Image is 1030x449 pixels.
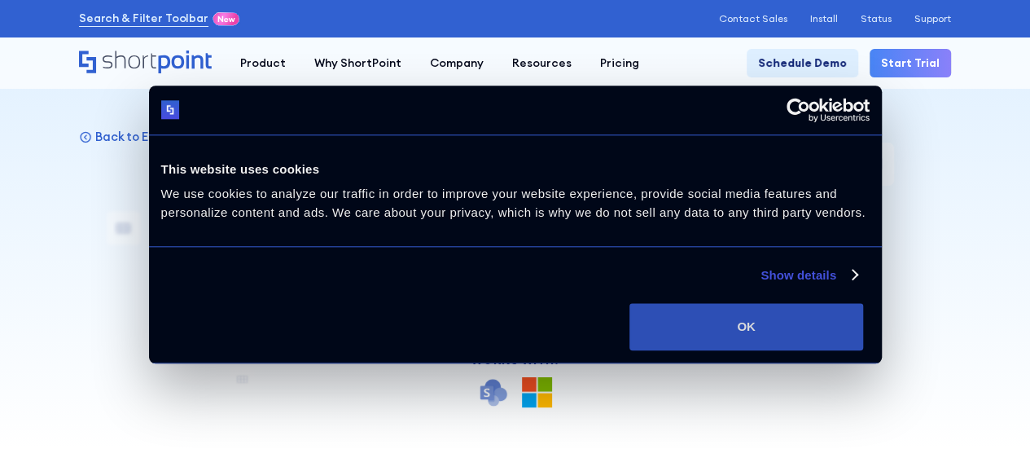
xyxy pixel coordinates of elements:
[161,187,866,219] span: We use cookies to analyze our traffic in order to improve your website experience, provide social...
[810,13,838,24] a: Install
[727,98,870,122] a: Usercentrics Cookiebot - opens in a new window
[497,49,585,77] a: Resources
[585,49,653,77] a: Pricing
[760,266,857,285] a: Show details
[79,51,212,75] a: Home
[719,13,787,24] a: Contact Sales
[79,10,208,27] a: Search & Filter Toolbar
[300,49,415,77] a: Why ShortPoint
[161,101,180,120] img: logo
[861,13,892,24] a: Status
[226,49,300,77] a: Product
[478,377,508,407] img: SharePoint icon
[430,55,484,72] div: Company
[914,13,951,24] a: Support
[512,55,572,72] div: Resources
[629,303,863,350] button: OK
[600,55,639,72] div: Pricing
[870,49,951,77] a: Start Trial
[79,129,195,144] a: Back to Elements
[415,49,497,77] a: Company
[314,55,401,72] div: Why ShortPoint
[747,49,858,77] a: Schedule Demo
[240,55,286,72] div: Product
[301,354,729,366] div: Works With:
[737,260,1030,449] iframe: Chat Widget
[161,160,870,179] div: This website uses cookies
[522,377,552,407] img: Microsoft 365 logo
[95,129,195,144] p: Back to Elements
